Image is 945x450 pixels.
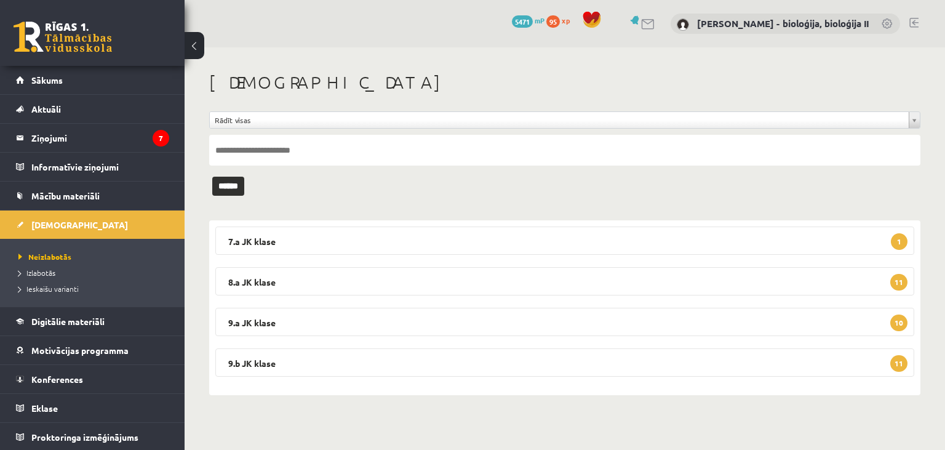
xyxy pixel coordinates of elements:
[890,315,907,331] span: 10
[16,124,169,152] a: Ziņojumi7
[215,112,904,128] span: Rādīt visas
[31,403,58,414] span: Eklase
[31,153,169,181] legend: Informatīvie ziņojumi
[891,233,907,250] span: 1
[18,251,172,262] a: Neizlabotās
[677,18,689,31] img: Elza Saulīte - bioloģija, bioloģija II
[562,15,570,25] span: xp
[31,345,129,356] span: Motivācijas programma
[18,284,79,294] span: Ieskaišu varianti
[890,355,907,372] span: 11
[16,365,169,393] a: Konferences
[546,15,576,25] a: 95 xp
[215,267,914,295] legend: 8.a JK klase
[546,15,560,28] span: 95
[16,336,169,364] a: Motivācijas programma
[18,252,71,262] span: Neizlabotās
[512,15,533,28] span: 5471
[31,219,128,230] span: [DEMOGRAPHIC_DATA]
[31,316,105,327] span: Digitālie materiāli
[215,348,914,377] legend: 9.b JK klase
[31,103,61,115] span: Aktuāli
[215,308,914,336] legend: 9.a JK klase
[535,15,544,25] span: mP
[16,307,169,335] a: Digitālie materiāli
[31,124,169,152] legend: Ziņojumi
[697,17,869,30] a: [PERSON_NAME] - bioloģija, bioloģija II
[890,274,907,291] span: 11
[210,112,920,128] a: Rādīt visas
[31,74,63,86] span: Sākums
[16,153,169,181] a: Informatīvie ziņojumi
[215,227,914,255] legend: 7.a JK klase
[18,268,55,278] span: Izlabotās
[31,432,138,443] span: Proktoringa izmēģinājums
[153,130,169,147] i: 7
[18,267,172,278] a: Izlabotās
[512,15,544,25] a: 5471 mP
[16,211,169,239] a: [DEMOGRAPHIC_DATA]
[209,72,920,93] h1: [DEMOGRAPHIC_DATA]
[16,95,169,123] a: Aktuāli
[14,22,112,52] a: Rīgas 1. Tālmācības vidusskola
[16,66,169,94] a: Sākums
[31,190,100,201] span: Mācību materiāli
[31,374,83,385] span: Konferences
[18,283,172,294] a: Ieskaišu varianti
[16,394,169,422] a: Eklase
[16,182,169,210] a: Mācību materiāli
